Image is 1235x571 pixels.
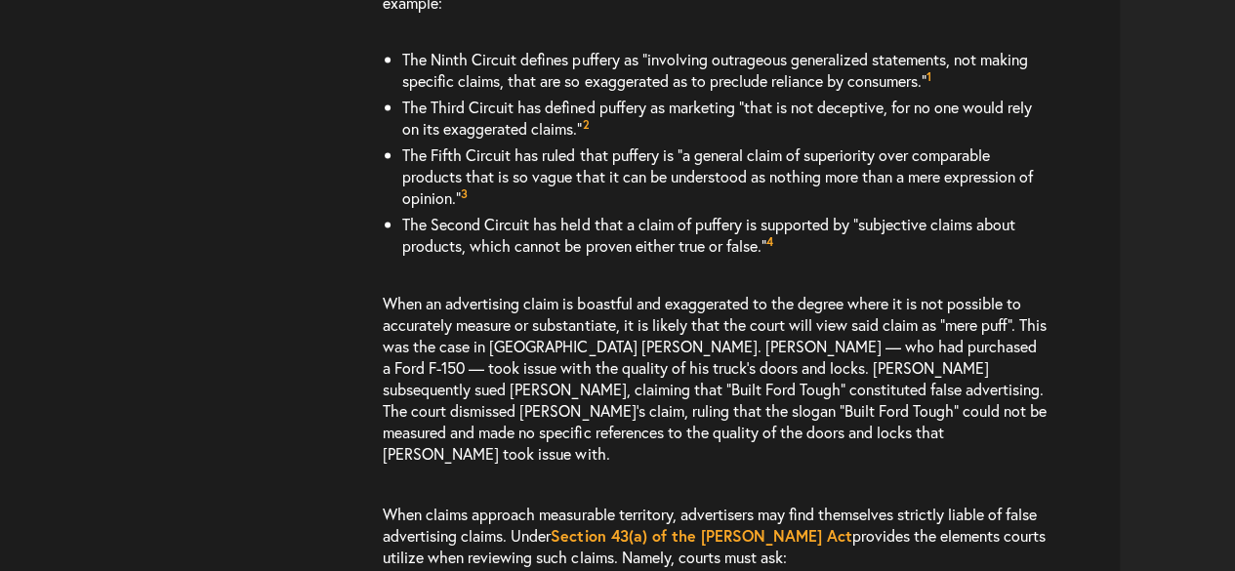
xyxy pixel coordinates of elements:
[461,187,468,208] a: 3
[402,143,1046,212] li: The Fifth Circuit has ruled that puffery is “a general claim of superiority over comparable produ...
[765,235,772,256] a: 4
[402,212,1046,260] li: The Second Circuit has held that a claim of puffery is supported by “subjective claims about prod...
[765,234,772,249] sup: 4
[926,70,930,91] a: 1
[461,186,468,201] sup: 3
[402,95,1046,143] li: The Third Circuit has defined puffery as marketing “that is not deceptive, for no one would rely ...
[402,47,1046,95] li: The Ninth Circuit defines puffery as “involving outrageous generalized statements, not making spe...
[551,525,851,546] a: Section 43(a) of the [PERSON_NAME] Act
[582,118,589,139] a: 2
[926,69,930,84] sup: 1
[383,273,1046,484] p: When an advertising claim is boastful and exaggerated to the degree where it is not possible to a...
[582,117,589,132] sup: 2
